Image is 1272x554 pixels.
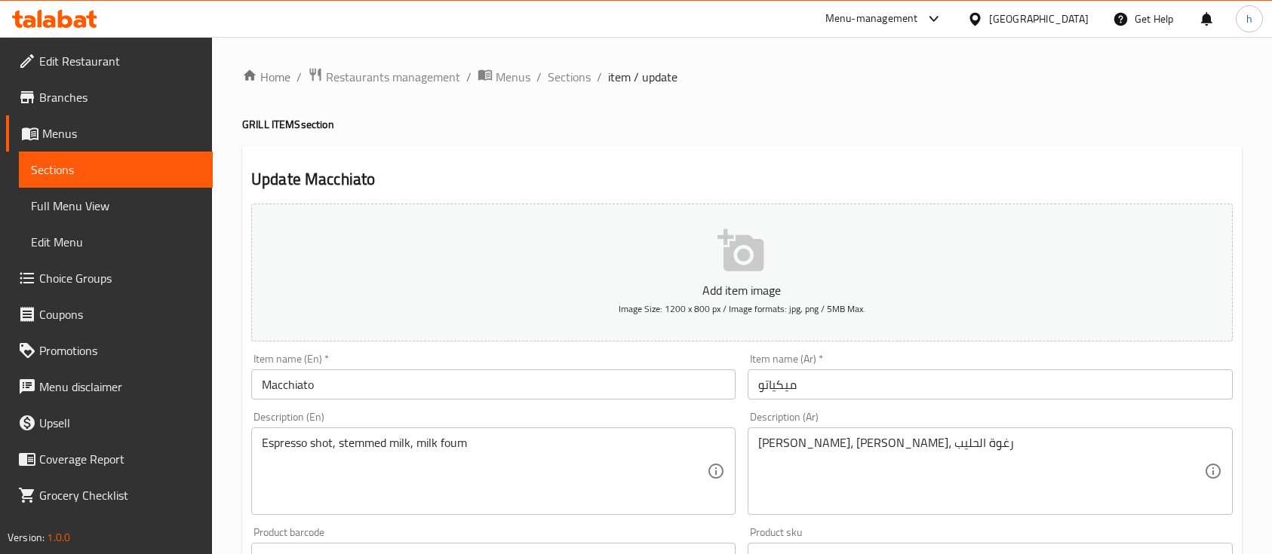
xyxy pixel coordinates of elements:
[6,296,213,332] a: Coupons
[6,79,213,115] a: Branches
[251,369,736,399] input: Enter name En
[39,269,201,287] span: Choice Groups
[6,115,213,152] a: Menus
[6,477,213,513] a: Grocery Checklist
[251,204,1233,341] button: Add item imageImage Size: 1200 x 800 px / Image formats: jpg, png / 5MB Max.
[989,11,1089,27] div: [GEOGRAPHIC_DATA]
[39,378,201,396] span: Menu disclaimer
[6,369,213,405] a: Menu disclaimer
[6,260,213,296] a: Choice Groups
[8,528,45,547] span: Version:
[608,68,677,86] span: item / update
[31,161,201,179] span: Sections
[42,124,201,142] span: Menus
[466,68,472,86] li: /
[39,88,201,106] span: Branches
[242,117,1242,132] h4: GRILL ITEMS section
[308,67,460,87] a: Restaurants management
[19,188,213,224] a: Full Menu View
[242,67,1242,87] nav: breadcrumb
[39,52,201,70] span: Edit Restaurant
[47,528,70,547] span: 1.0.0
[597,68,602,86] li: /
[39,414,201,432] span: Upsell
[275,281,1209,299] p: Add item image
[39,450,201,468] span: Coverage Report
[296,68,302,86] li: /
[326,68,460,86] span: Restaurants management
[6,43,213,79] a: Edit Restaurant
[548,68,591,86] a: Sections
[6,405,213,441] a: Upsell
[6,332,213,369] a: Promotions
[19,152,213,188] a: Sections
[1246,11,1252,27] span: h
[39,486,201,504] span: Grocery Checklist
[758,436,1203,507] textarea: [PERSON_NAME]، [PERSON_NAME]، رغوة الحليب
[536,68,542,86] li: /
[242,68,290,86] a: Home
[262,436,707,507] textarea: Espresso shot, stemmed milk, milk foum
[825,10,918,28] div: Menu-management
[19,224,213,260] a: Edit Menu
[39,341,201,360] span: Promotions
[31,197,201,215] span: Full Menu View
[251,168,1233,191] h2: Update Macchiato
[31,233,201,251] span: Edit Menu
[619,300,865,317] span: Image Size: 1200 x 800 px / Image formats: jpg, png / 5MB Max.
[496,68,530,86] span: Menus
[6,441,213,477] a: Coverage Report
[478,67,530,87] a: Menus
[39,305,201,323] span: Coupons
[748,369,1232,399] input: Enter name Ar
